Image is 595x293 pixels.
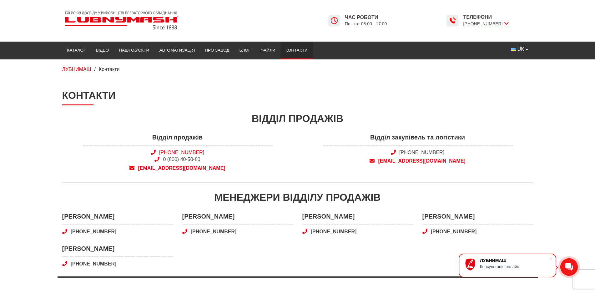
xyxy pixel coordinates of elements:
a: [PHONE_NUMBER] [399,150,444,155]
img: Українська [511,48,516,51]
a: [PHONE_NUMBER] [302,228,413,235]
span: Контакти [99,67,120,72]
div: ЛУБНИМАШ [480,258,549,263]
img: Lubnymash time icon [330,17,338,24]
a: [PHONE_NUMBER] [62,260,173,267]
a: ЛУБНИМАШ [62,67,91,72]
a: Контакти [280,43,313,57]
a: [PHONE_NUMBER] [62,228,173,235]
button: UK [506,43,533,55]
img: Lubnymash [62,9,181,32]
span: [PHONE_NUMBER] [463,21,508,27]
a: Каталог [62,43,91,57]
a: Про завод [200,43,234,57]
span: UK [517,46,524,53]
a: Блог [234,43,255,57]
img: Lubnymash time icon [449,17,456,24]
a: [EMAIL_ADDRESS][DOMAIN_NAME] [83,165,273,172]
span: [PERSON_NAME] [182,212,293,225]
h1: Контакти [62,89,533,105]
a: [PHONE_NUMBER] [182,228,293,235]
span: Телефони [463,14,508,21]
a: Автоматизація [154,43,200,57]
span: [PERSON_NAME] [62,212,173,225]
a: [PHONE_NUMBER] [422,228,533,235]
span: [PERSON_NAME] [302,212,413,225]
a: [PHONE_NUMBER] [159,150,204,155]
div: Менеджери відділу продажів [62,190,533,205]
a: Наші об’єкти [114,43,154,57]
div: Відділ продажів [62,112,533,126]
div: Консультація онлайн. [480,264,549,269]
span: Відділ закупівель та логістики [323,133,513,145]
span: [PERSON_NAME] [422,212,533,225]
span: Відділ продажів [83,133,273,145]
span: Пн - пт: 08:00 - 17:00 [345,21,387,27]
a: [EMAIL_ADDRESS][DOMAIN_NAME] [323,158,513,164]
a: 0 (800) 40-50-80 [163,157,200,162]
a: Відео [91,43,114,57]
span: Час роботи [345,14,387,21]
span: [PERSON_NAME] [62,244,173,257]
span: / [94,67,95,72]
a: Файли [255,43,280,57]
